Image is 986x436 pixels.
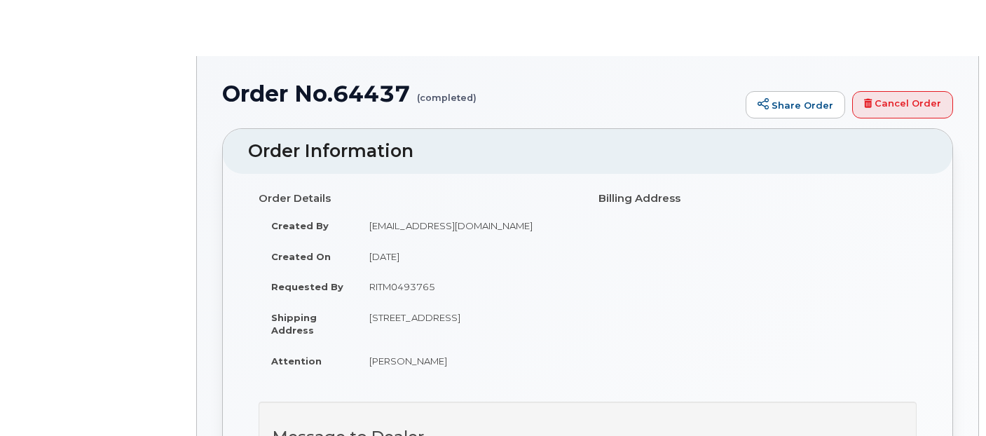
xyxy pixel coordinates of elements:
[248,142,927,161] h2: Order Information
[357,210,577,241] td: [EMAIL_ADDRESS][DOMAIN_NAME]
[357,241,577,272] td: [DATE]
[271,281,343,292] strong: Requested By
[271,251,331,262] strong: Created On
[222,81,739,106] h1: Order No.64437
[271,220,329,231] strong: Created By
[357,346,577,376] td: [PERSON_NAME]
[357,302,577,346] td: [STREET_ADDRESS]
[259,193,577,205] h4: Order Details
[271,355,322,367] strong: Attention
[271,312,317,336] strong: Shipping Address
[417,81,477,103] small: (completed)
[746,91,845,119] a: Share Order
[598,193,917,205] h4: Billing Address
[357,271,577,302] td: RITM0493765
[852,91,953,119] a: Cancel Order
